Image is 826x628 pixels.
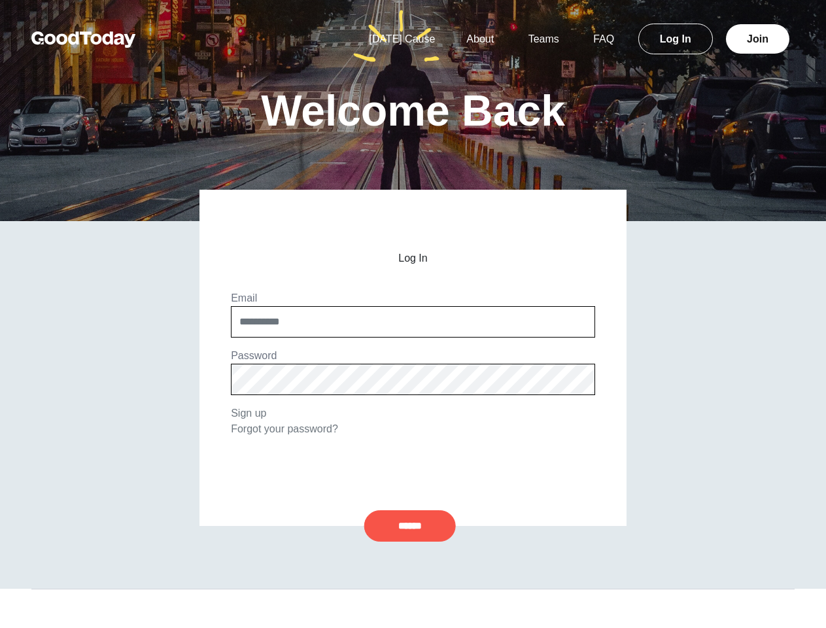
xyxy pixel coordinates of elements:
[231,408,266,419] a: Sign up
[726,24,789,54] a: Join
[231,423,338,434] a: Forgot your password?
[451,33,509,44] a: About
[231,292,257,304] label: Email
[231,350,277,361] label: Password
[638,24,713,54] a: Log In
[31,31,136,48] img: GoodToday
[513,33,575,44] a: Teams
[577,33,630,44] a: FAQ
[261,89,565,132] h1: Welcome Back
[231,253,595,264] h2: Log In
[353,33,451,44] a: [DATE] Cause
